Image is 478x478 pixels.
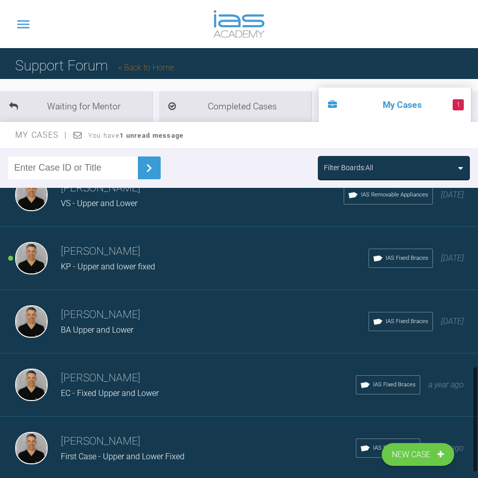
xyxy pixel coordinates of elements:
img: Stephen McCrory [15,305,48,338]
span: My Cases [15,130,67,140]
span: IAS Fixed Braces [373,380,416,389]
h3: [PERSON_NAME] [61,306,369,324]
span: IAS Removable Appliances [361,190,428,200]
span: You have [88,132,184,139]
span: EC - Fixed Upper and Lower [61,388,159,398]
span: BA Upper and Lower [61,325,133,335]
img: Stephen McCrory [15,242,48,274]
span: IAS Fixed Braces [386,317,428,326]
span: New Case [392,448,432,461]
a: Back to Home [118,63,174,72]
span: [DATE] [441,253,464,263]
span: a year ago [428,380,464,389]
h3: [PERSON_NAME] [61,243,369,260]
span: First Case - Upper and Lower Fixed [61,452,185,461]
h1: Support Forum [15,55,174,77]
h3: [PERSON_NAME] [61,370,356,387]
img: chevronRight.28bd32b0.svg [141,160,157,176]
li: Completed Cases [159,91,311,122]
li: My Cases [319,88,471,122]
span: [DATE] [441,316,464,326]
div: Filter Boards: All [324,162,373,173]
span: 1 [453,99,464,110]
span: KP - Upper and lower fixed [61,262,155,271]
a: New Case [382,443,454,466]
img: Stephen McCrory [15,432,48,464]
span: IAS Fixed Braces [386,254,428,263]
input: Enter Case ID or Title [8,156,138,179]
span: [DATE] [441,190,464,200]
img: logo-light.3e3ef733.png [213,10,264,38]
span: VS - Upper and Lower [61,198,137,208]
strong: 1 unread message [120,132,183,139]
h3: [PERSON_NAME] [61,433,356,450]
img: Stephen McCrory [15,179,48,211]
h3: [PERSON_NAME] [61,180,344,197]
img: Stephen McCrory [15,369,48,401]
span: IAS Fixed Braces [373,444,416,453]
